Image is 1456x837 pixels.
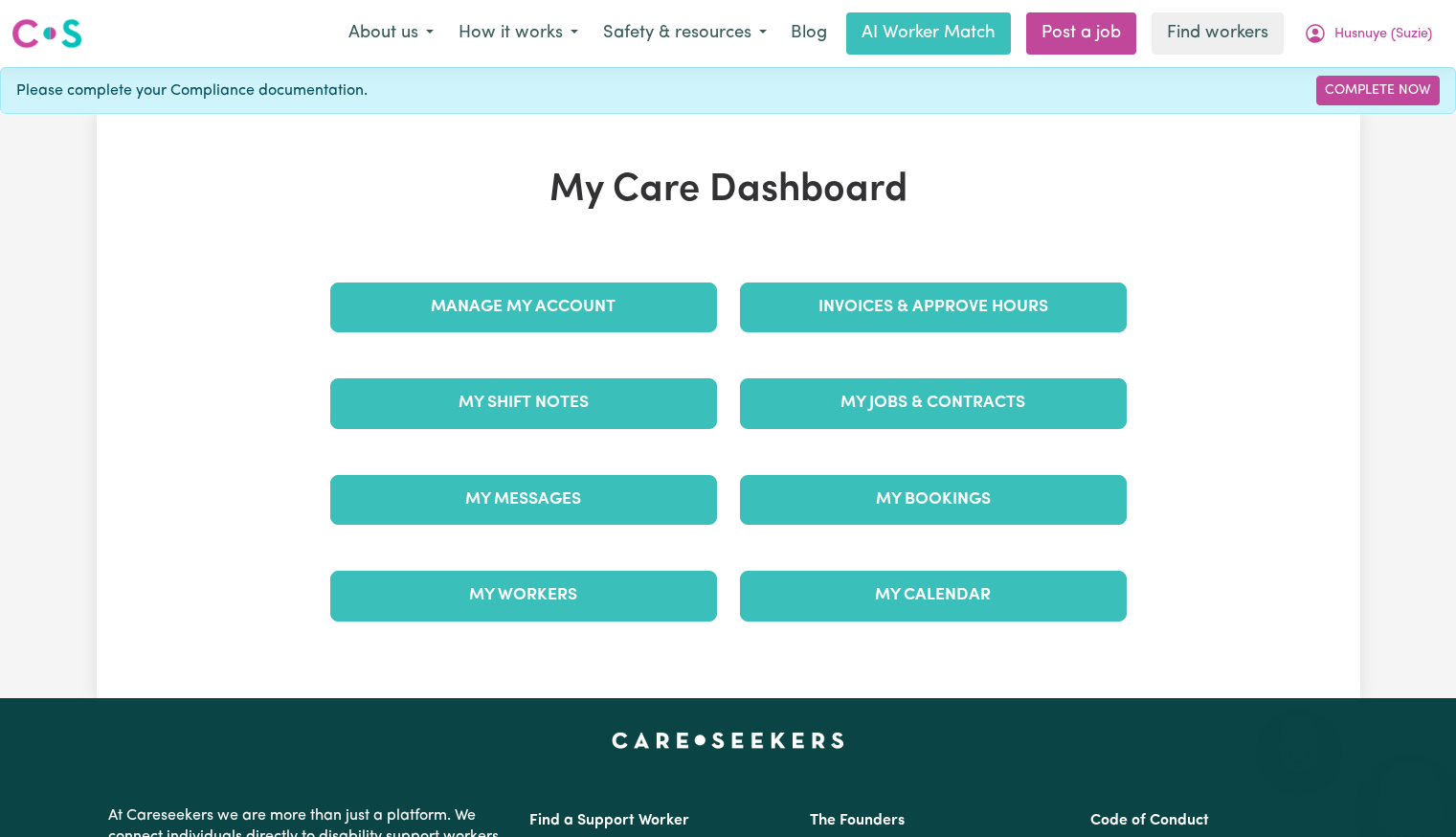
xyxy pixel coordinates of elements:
[1152,12,1284,55] a: Find workers
[612,733,844,748] a: Careseekers home page
[779,12,839,55] a: Blog
[1026,12,1136,55] a: Post a job
[740,283,1127,332] a: Invoices & Approve Hours
[1280,714,1318,753] iframe: Close message
[330,475,717,525] a: My Messages
[319,168,1138,214] h1: My Care Dashboard
[11,16,82,51] img: Careseekers logo
[1334,24,1432,45] span: Husnuye (Suzie)
[11,11,82,56] a: Careseekers logo
[846,12,1011,55] a: AI Worker Match
[740,378,1127,428] a: My Jobs & Contracts
[16,79,368,102] span: Please complete your Compliance documentation.
[740,475,1127,525] a: My Bookings
[330,378,717,428] a: My Shift Notes
[330,283,717,332] a: Manage My Account
[529,813,689,828] a: Find a Support Worker
[740,571,1127,621] a: My Calendar
[1379,760,1441,822] iframe: Button to launch messaging window
[330,571,717,621] a: My Workers
[1316,76,1440,105] a: Complete Now
[446,13,591,54] button: How it works
[1291,13,1445,54] button: My Account
[810,813,905,828] a: The Founders
[336,13,446,54] button: About us
[591,13,779,54] button: Safety & resources
[1090,813,1209,828] a: Code of Conduct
